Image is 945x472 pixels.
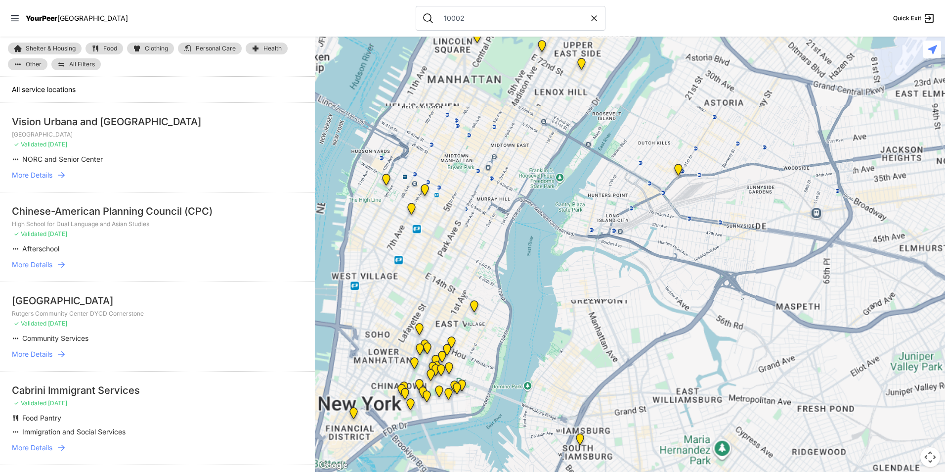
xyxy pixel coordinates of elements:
div: Senior Services Center [410,339,430,363]
div: Seward Park Development Tenant Association [427,357,447,381]
span: ✓ Validated [14,230,46,237]
a: Clothing [127,43,174,54]
span: Afterschool [22,244,59,253]
div: SHOW (Street Health Outreach + Wellness) - Lower East Side [404,353,425,377]
a: Other [8,58,47,70]
span: [DATE] [48,399,67,407]
div: Seward Park Community Center [426,360,446,384]
span: YourPeer [26,14,57,22]
div: Lower East Side [432,347,452,371]
span: [GEOGRAPHIC_DATA] [57,14,128,22]
a: Food [86,43,123,54]
div: Lower East Side Youth Opportunity Hub at Education Services Building [452,376,472,399]
a: Shelter & Housing [8,43,82,54]
span: More Details [12,349,52,359]
span: NORC and Senior Center [22,155,103,163]
img: Google [317,459,350,472]
div: Lower East Side/Catherine M. Abate Center [441,332,462,356]
a: More Details [12,170,303,180]
span: Quick Exit [893,14,921,22]
span: Clothing [145,46,168,51]
span: [DATE] [48,320,67,327]
div: Methadone Maintenance Treatment Program [394,378,414,401]
a: YourPeer[GEOGRAPHIC_DATA] [26,15,128,21]
div: Bowery Campus [409,319,430,343]
div: Manhattan [447,378,467,402]
p: [GEOGRAPHIC_DATA] [12,131,303,139]
div: Consultation Center and Headquarters [417,338,437,362]
span: All Filters [69,61,95,67]
a: Quick Exit [893,12,935,24]
span: ✓ Validated [14,399,46,407]
div: High School for Dual Language and Asian Studies [423,358,443,381]
span: Shelter & Housing [26,46,76,51]
a: Open this area in Google Maps (opens a new window) [317,459,350,472]
span: All service locations [12,85,76,94]
div: CPC One - A Landmark Home [431,360,451,384]
a: Personal Care [178,43,242,54]
div: Chinatown [409,375,430,399]
span: Other [26,61,42,67]
a: Health [246,43,288,54]
span: More Details [12,170,52,180]
div: Chinese-American Planning Council (CPC) [12,204,303,218]
div: Vision Urbana and [GEOGRAPHIC_DATA] [12,115,303,129]
div: Gouverneur Clinic MMTP [426,351,446,375]
span: Health [263,46,282,51]
span: More Details [12,443,52,453]
div: Knickerbocker Village Naturally Occurring Retirement Community (NORC) [400,394,421,418]
div: Gouverneur [429,381,449,405]
span: ✓ Validated [14,141,46,148]
span: Community Services [22,334,88,342]
span: Food Pantry [22,414,61,422]
span: Immigration and Social Services [22,427,126,436]
p: Rutgers Community Center DYCD Cornerstone [12,310,303,318]
span: More Details [12,260,52,270]
a: More Details [12,349,303,359]
p: High School for Dual Language and Asian Studies [12,220,303,228]
span: [DATE] [48,141,67,148]
span: ✓ Validated [14,320,46,327]
div: Community Consultation Center (CCC) [438,384,459,408]
a: More Details [12,260,303,270]
div: School-Age Child Care Center at PS 2 [413,382,433,406]
span: Personal Care [196,46,236,51]
span: Food [103,46,117,51]
input: Search [438,13,589,23]
div: DYCD Beacon Community Center at Marta Valle High School (HS) [437,340,457,364]
a: All Filters [51,58,101,70]
a: More Details [12,443,303,453]
div: Essex Crossing Community Center [439,358,459,382]
div: Rutgers Community Center DYCD Cornerstone [417,386,437,410]
div: Elements House [395,384,415,408]
div: [GEOGRAPHIC_DATA] [12,294,303,308]
span: [DATE] [48,230,67,237]
div: Lower East Side Youth Drop-in Center. Yellow doors with grey buzzer on the right [421,365,441,389]
button: Map camera controls [920,447,940,467]
div: Cabrini Immigrant Services [12,383,303,397]
div: Dale Jones Burch Neighborhood Center [444,377,465,400]
div: Lower East Side Harm Reduction Center (LESHRC) [391,380,412,404]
